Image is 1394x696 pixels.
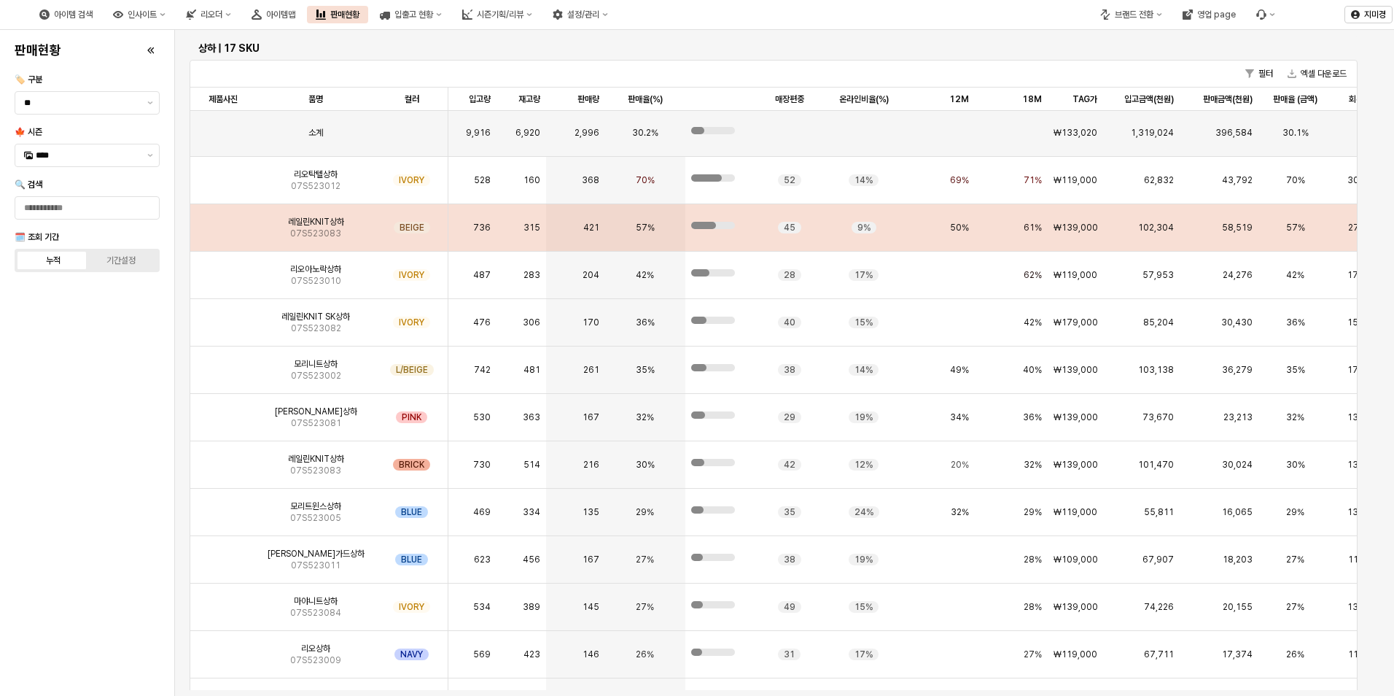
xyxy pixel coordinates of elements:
[636,411,654,423] span: 32%
[1215,127,1253,139] span: 396,584
[307,6,368,23] div: 판매현황
[628,93,663,105] span: 판매율(%)
[54,9,93,20] div: 아이템 검색
[473,601,491,613] span: 534
[1364,9,1386,20] p: 지미경
[128,9,157,20] div: 인사이트
[1286,554,1304,565] span: 27%
[1286,364,1305,376] span: 35%
[473,459,491,471] span: 730
[1286,649,1304,660] span: 26%
[1054,411,1098,423] span: ₩139,000
[523,459,540,471] span: 514
[1247,6,1284,23] div: Menu item 6
[1286,459,1305,471] span: 30%
[784,222,795,233] span: 45
[268,548,365,560] span: [PERSON_NAME]가드상하
[583,411,599,423] span: 167
[583,459,599,471] span: 216
[839,93,889,105] span: 온라인비율(%)
[15,232,59,242] span: 🗓️ 조회 기간
[1348,554,1371,565] span: 113%
[473,506,491,518] span: 469
[636,459,655,471] span: 30%
[1222,506,1253,518] span: 16,065
[1024,601,1042,613] span: 28%
[523,317,540,328] span: 306
[1286,317,1305,328] span: 36%
[1222,649,1253,660] span: 17,374
[1054,554,1098,565] span: ₩109,000
[473,411,491,423] span: 530
[1223,601,1253,613] span: 20,155
[1024,649,1042,660] span: 27%
[1024,554,1042,565] span: 28%
[784,411,795,423] span: 29
[1223,411,1253,423] span: 23,213
[583,601,599,613] span: 145
[177,6,240,23] button: 리오더
[523,506,540,518] span: 334
[330,9,359,20] div: 판매현황
[288,453,344,465] span: 레일린KNIT상하
[453,6,541,23] div: 시즌기획/리뷰
[784,364,795,376] span: 38
[1348,649,1371,660] span: 117%
[583,506,599,518] span: 135
[1022,93,1042,105] span: 18M
[1174,6,1245,23] button: 영업 page
[1144,601,1174,613] span: 74,226
[106,255,136,266] div: 기간설정
[1222,222,1253,233] span: 58,519
[1091,6,1171,23] div: 브랜드 전환
[371,6,451,23] div: 입출고 현황
[243,6,304,23] div: 아이템맵
[1054,269,1097,281] span: ₩119,000
[290,512,341,524] span: 07S523005
[1222,364,1253,376] span: 36,279
[175,30,1394,696] main: App Frame
[636,269,654,281] span: 42%
[632,127,658,139] span: 30.2%
[1142,554,1174,565] span: 67,907
[400,222,424,233] span: BEIGE
[473,222,491,233] span: 736
[104,6,174,23] button: 인사이트
[1131,127,1174,139] span: 1,319,024
[1221,317,1253,328] span: 30,430
[1024,317,1042,328] span: 42%
[141,92,159,114] button: 제안 사항 표시
[1197,9,1236,20] div: 영업 page
[1286,269,1304,281] span: 42%
[1024,459,1042,471] span: 32%
[469,93,491,105] span: 입고량
[544,6,617,23] button: 설정/관리
[1138,364,1174,376] span: 103,138
[1239,65,1279,82] button: 필터
[399,317,424,328] span: IVORY
[209,93,238,105] span: 제품사진
[399,174,424,186] span: IVORY
[1223,269,1253,281] span: 24,276
[281,311,350,322] span: 레일린KNIT SK상하
[854,459,873,471] span: 12%
[1347,269,1371,281] span: 175%
[1023,411,1042,423] span: 36%
[401,506,422,518] span: BLUE
[950,222,969,233] span: 50%
[1144,506,1174,518] span: 55,811
[636,317,655,328] span: 36%
[1024,174,1042,186] span: 71%
[294,358,338,370] span: 모리니트상하
[1286,222,1305,233] span: 57%
[1286,411,1304,423] span: 32%
[141,144,159,166] button: 제안 사항 표시
[87,254,155,267] label: 기간설정
[399,459,424,471] span: BRICK
[523,411,540,423] span: 363
[291,180,340,192] span: 07S523012
[1347,459,1371,471] span: 135%
[290,465,341,476] span: 07S523083
[474,174,491,186] span: 528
